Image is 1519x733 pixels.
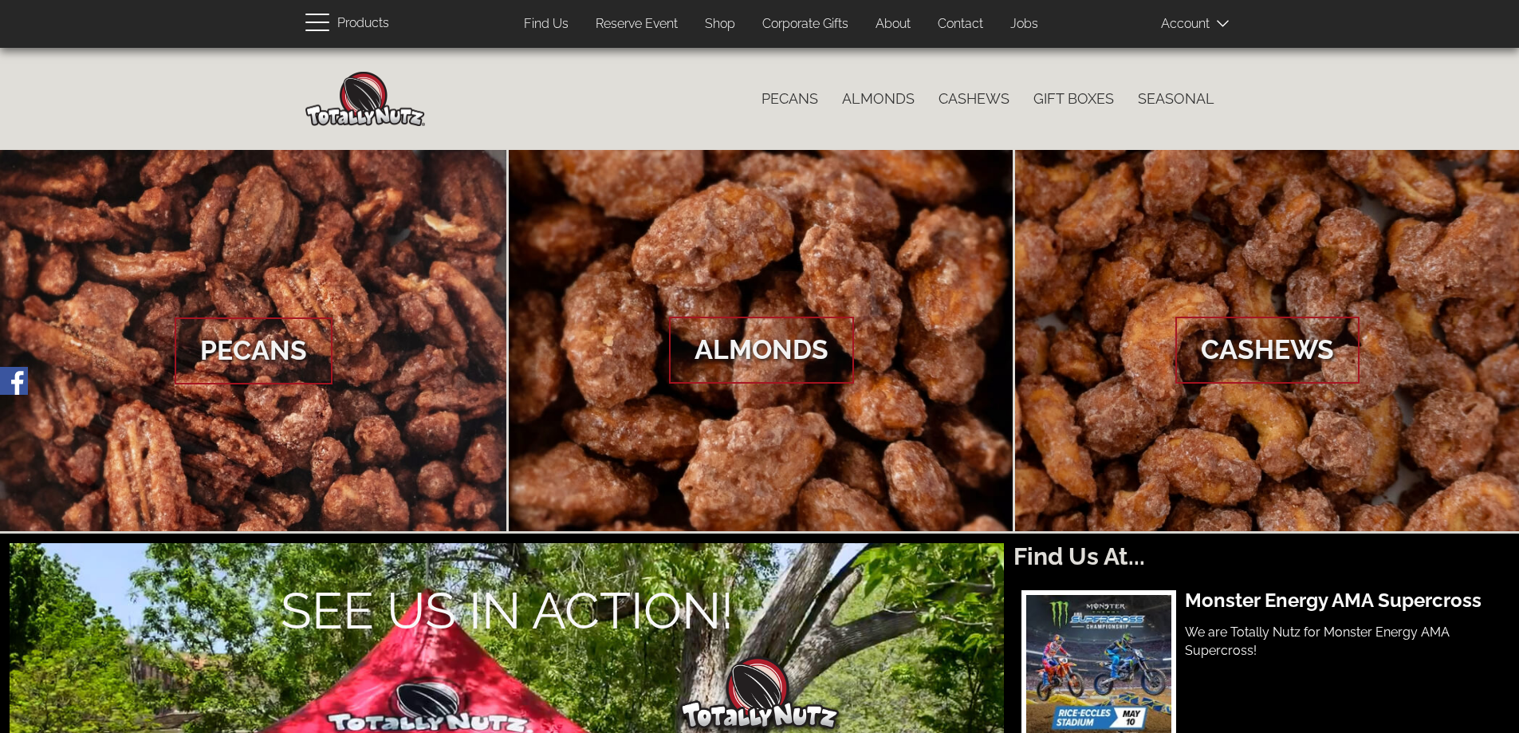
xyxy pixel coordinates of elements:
a: Gift Boxes [1021,82,1126,116]
span: Pecans [175,317,333,384]
span: Products [337,12,389,35]
img: Totally Nutz Logo [680,656,840,729]
a: Contact [926,9,995,40]
span: Almonds [669,317,854,384]
a: Almonds [509,150,1013,531]
a: Find Us [512,9,580,40]
span: Cashews [1175,317,1360,384]
p: We are Totally Nutz for Monster Energy AMA Supercross! [1185,624,1485,660]
img: Home [305,72,425,126]
a: Jobs [998,9,1050,40]
a: Cashews [927,82,1021,116]
a: Pecans [750,82,830,116]
h3: Monster Energy AMA Supercross [1185,590,1485,611]
a: Reserve Event [584,9,690,40]
a: Corporate Gifts [750,9,860,40]
a: Almonds [830,82,927,116]
a: Shop [693,9,747,40]
h2: Find Us At... [1013,543,1509,569]
a: Seasonal [1126,82,1226,116]
a: About [864,9,923,40]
